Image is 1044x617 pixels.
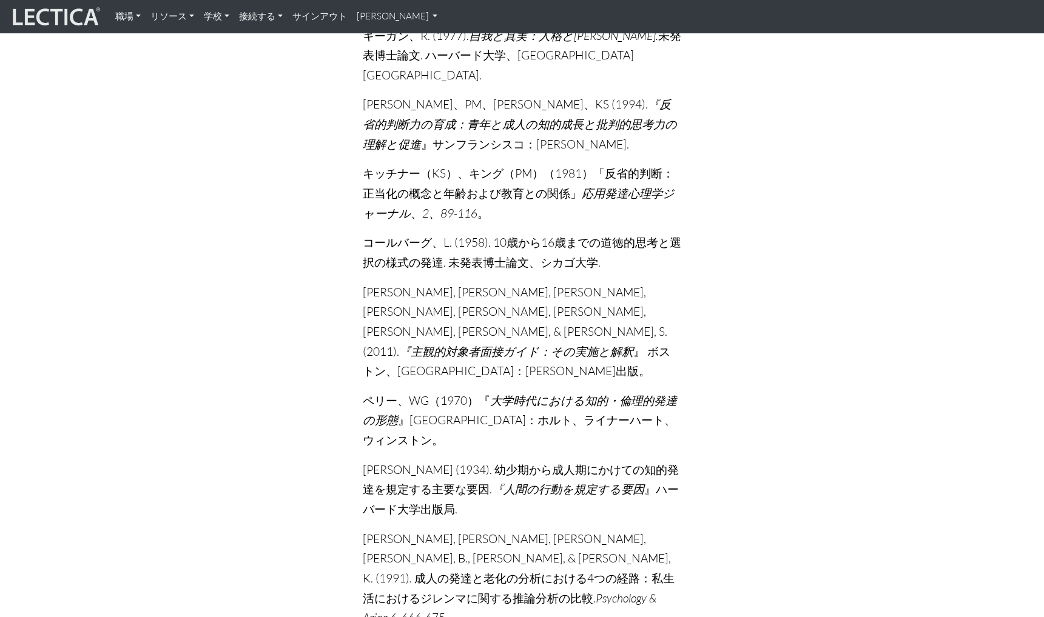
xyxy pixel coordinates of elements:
[292,10,347,22] font: サインアウト
[363,28,681,82] font: 未発表博士論文. ハーバード大学、[GEOGRAPHIC_DATA][GEOGRAPHIC_DATA].
[363,393,677,428] font: 大学時代における知的・倫理的発達の形態
[363,97,677,151] font: 『反省的判断力の育成：青年と成人の知的成長と批判的思考力の理解と促進
[110,5,146,28] a: 職場
[422,206,477,221] font: 2、89-116
[469,28,658,43] font: 自我と真実：人格と[PERSON_NAME].
[146,5,199,28] a: リソース
[411,206,422,221] font: 、
[204,10,222,22] font: 学校
[352,5,443,28] a: [PERSON_NAME]
[363,97,648,112] font: [PERSON_NAME]、PM、[PERSON_NAME]、KS (1994).
[363,186,675,221] font: 応用発達心理学ジャーナル
[288,5,352,28] a: サインアウト
[150,10,187,22] font: リソース
[10,5,101,28] img: レクティカライブ
[115,10,133,22] font: 職場
[363,28,469,43] font: キーガン、R. (1977).
[239,10,275,22] font: 接続する
[399,344,633,359] font: 『主観的対象者面接ガイド：その実施と解釈
[421,137,629,152] font: 』サンフランシスコ：[PERSON_NAME].
[363,413,676,447] font: 』[GEOGRAPHIC_DATA]：ホルト、ライナーハート、ウィンストン。
[477,206,489,221] font: 。
[199,5,234,28] a: 学校
[492,482,644,496] font: 『人間の行動を規定する要因
[363,462,679,497] font: [PERSON_NAME] (1934). 幼少期から成人期にかけての知的発達を規定する主要な要因.
[357,10,429,22] font: [PERSON_NAME]
[363,235,681,270] font: コールバーグ、L. (1958). 10歳から16歳までの道徳的思考と選択の様式の発達. 未発表博士論文、シカゴ大学.
[363,393,490,408] font: ペリー、WG（1970）『
[363,166,674,201] font: キッチナー（KS）、キング（PM）（1981）「反省的判断：正当化の概念と年齢および教育との関係」
[363,532,675,605] font: [PERSON_NAME], [PERSON_NAME], [PERSON_NAME], [PERSON_NAME], B., [PERSON_NAME], & [PERSON_NAME], K...
[234,5,288,28] a: 接続する
[363,285,667,359] font: [PERSON_NAME], [PERSON_NAME], [PERSON_NAME], [PERSON_NAME], [PERSON_NAME], [PERSON_NAME], [PERSON...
